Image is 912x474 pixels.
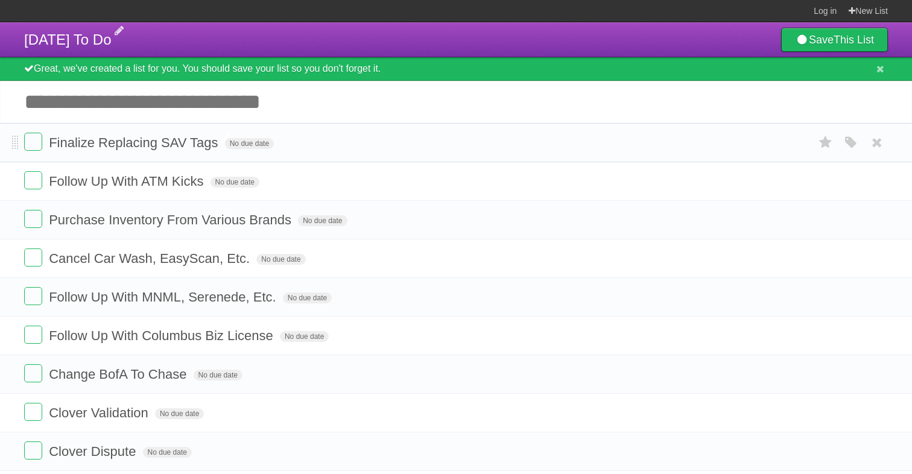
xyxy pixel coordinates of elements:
span: No due date [256,254,305,265]
span: No due date [211,177,259,188]
span: Change BofA To Chase [49,367,189,382]
b: This List [834,34,874,46]
a: SaveThis List [781,28,888,52]
label: Done [24,364,42,382]
label: Done [24,441,42,460]
span: Finalize Replacing SAV Tags [49,135,221,150]
span: Clover Validation [49,405,151,420]
span: No due date [225,138,274,149]
span: No due date [155,408,204,419]
span: No due date [280,331,329,342]
span: Follow Up With ATM Kicks [49,174,206,189]
label: Done [24,287,42,305]
span: No due date [298,215,347,226]
label: Done [24,248,42,267]
span: Purchase Inventory From Various Brands [49,212,294,227]
span: No due date [283,292,332,303]
span: Cancel Car Wash, EasyScan, Etc. [49,251,253,266]
span: No due date [143,447,192,458]
span: Follow Up With MNML, Serenede, Etc. [49,289,279,305]
label: Star task [814,133,837,153]
label: Done [24,326,42,344]
span: [DATE] To Do [24,31,112,48]
label: Done [24,133,42,151]
label: Done [24,210,42,228]
span: Clover Dispute [49,444,139,459]
span: No due date [194,370,242,381]
label: Done [24,171,42,189]
label: Done [24,403,42,421]
span: Follow Up With Columbus Biz License [49,328,276,343]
